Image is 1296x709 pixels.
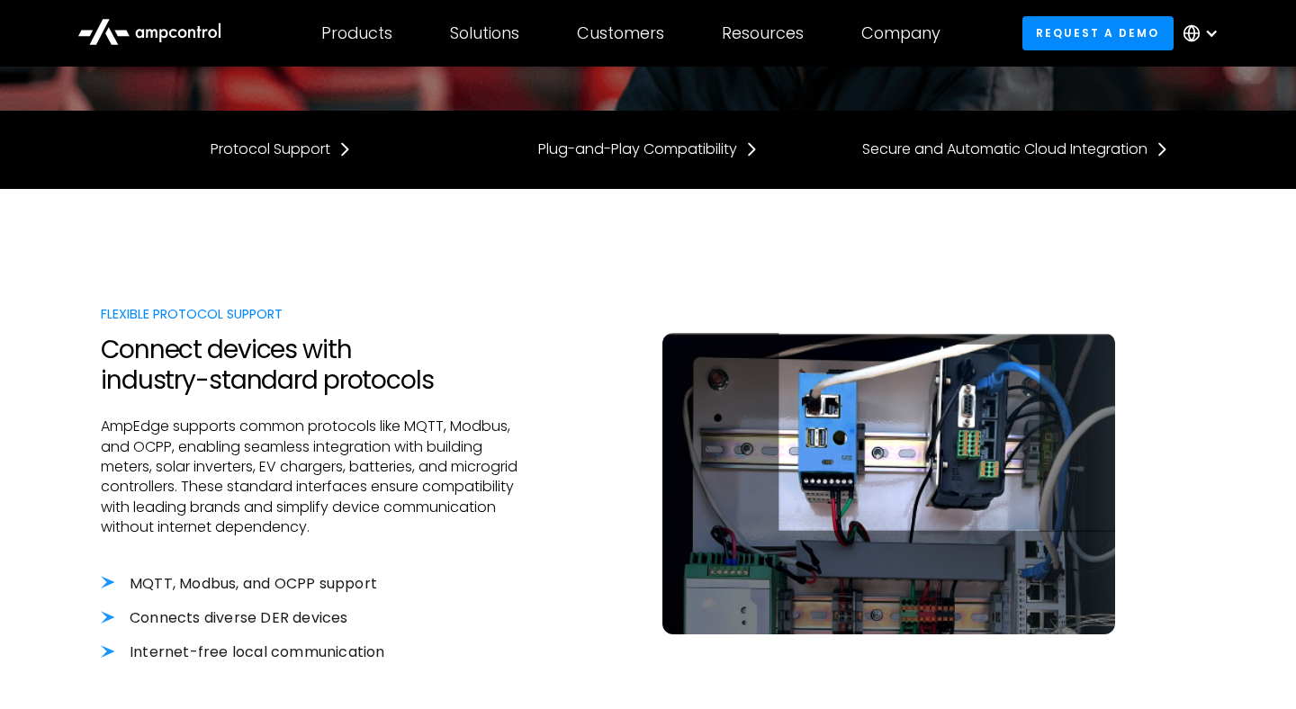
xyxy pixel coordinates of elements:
div: Company [861,23,940,43]
div: Flexible Protocol Support [101,304,527,324]
div: Resources [722,23,804,43]
div: Plug-and-Play Compatibility [538,139,737,159]
li: Connects diverse DER devices [101,608,527,628]
div: Products [321,23,392,43]
li: MQTT, Modbus, and OCPP support [101,574,527,594]
div: Solutions [450,23,519,43]
a: Secure and Automatic Cloud Integration [862,139,1169,159]
p: AmpEdge supports common protocols like MQTT, Modbus, and OCPP, enabling seamless integration with... [101,417,527,537]
li: Internet-free local communication [101,642,527,662]
a: Protocol Support [211,139,352,159]
h2: Connect devices with industry-standard protocols [101,335,527,395]
div: Protocol Support [211,139,330,159]
div: Customers [577,23,664,43]
a: Request a demo [1022,16,1174,49]
img: onsite AmpEdge controller [662,333,1115,634]
a: Plug-and-Play Compatibility [538,139,759,159]
div: Secure and Automatic Cloud Integration [862,139,1147,159]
